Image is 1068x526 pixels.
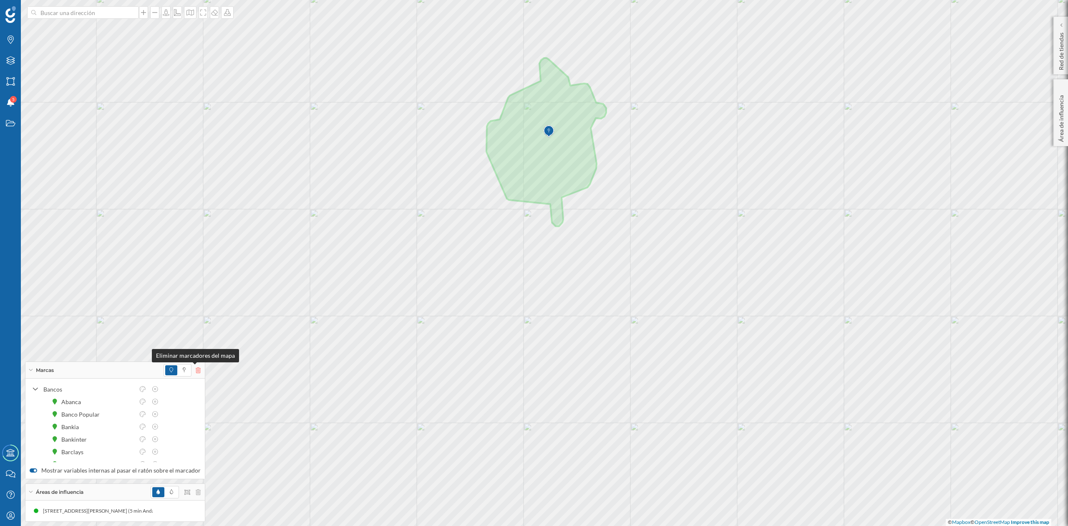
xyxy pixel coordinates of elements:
[61,422,83,431] div: Bankia
[61,410,104,419] div: Banco Popular
[17,6,46,13] span: Soporte
[975,519,1010,525] a: OpenStreetMap
[5,6,16,23] img: Geoblink Logo
[544,123,554,140] img: Marker
[61,460,81,469] div: BBVA
[43,385,134,394] div: Bancos
[61,448,88,456] div: Barclays
[1011,519,1049,525] a: Improve this map
[43,507,169,515] div: [STREET_ADDRESS][PERSON_NAME] (5 min Andando)
[1057,92,1065,142] p: Área de influencia
[12,95,15,104] span: 5
[952,519,970,525] a: Mapbox
[1057,29,1065,70] p: Red de tiendas
[61,397,85,406] div: Abanca
[36,367,54,374] span: Marcas
[61,435,91,444] div: Bankinter
[30,466,201,475] label: Mostrar variables internas al pasar el ratón sobre el marcador
[36,488,83,496] span: Áreas de influencia
[946,519,1051,526] div: © ©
